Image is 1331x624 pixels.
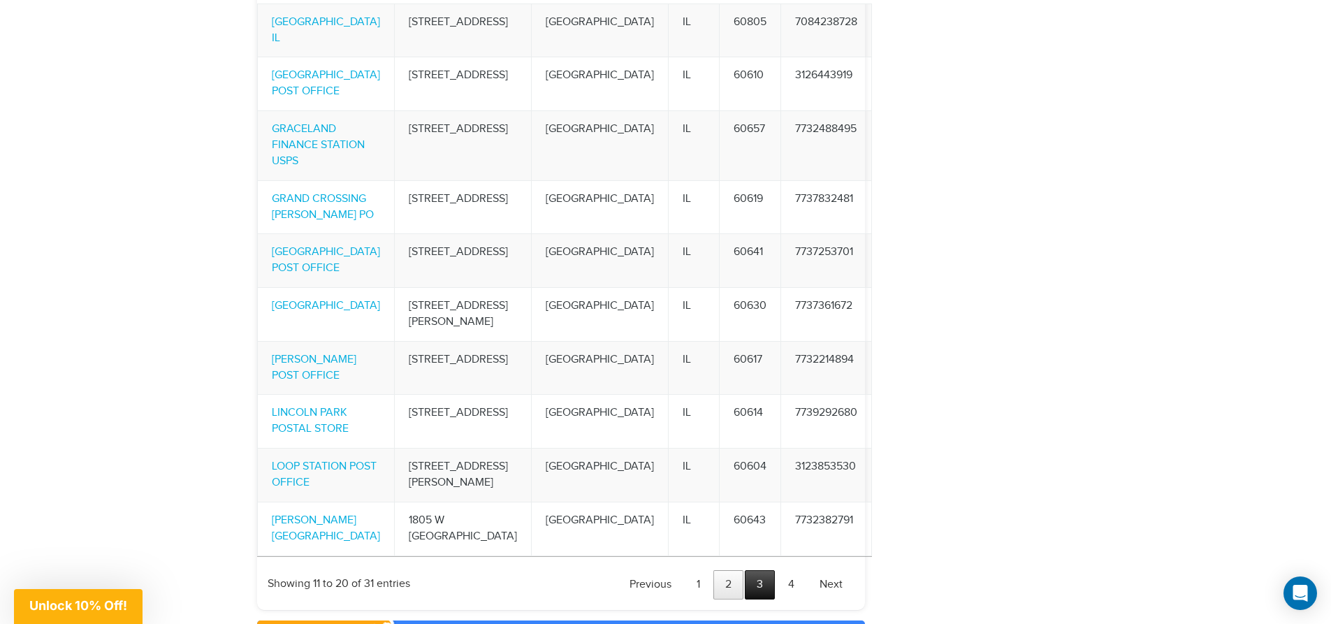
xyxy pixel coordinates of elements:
[745,570,775,600] a: 3
[532,110,669,180] td: [GEOGRAPHIC_DATA]
[272,299,380,312] a: [GEOGRAPHIC_DATA]
[669,287,720,341] td: IL
[720,448,781,502] td: 60604
[395,394,532,448] td: [STREET_ADDRESS]
[669,57,720,110] td: IL
[720,394,781,448] td: 60614
[669,502,720,556] td: IL
[272,122,365,168] a: GRACELAND FINANCE STATION USPS
[669,3,720,57] td: IL
[669,180,720,234] td: IL
[395,110,532,180] td: [STREET_ADDRESS]
[713,570,743,600] a: 2
[808,570,854,600] a: Next
[781,3,872,57] td: 7084238728
[781,502,872,556] td: 7732382791
[618,570,683,600] a: Previous
[669,233,720,287] td: IL
[532,180,669,234] td: [GEOGRAPHIC_DATA]
[272,353,356,382] a: [PERSON_NAME] POST OFFICE
[781,394,872,448] td: 7739292680
[1283,576,1317,610] div: Open Intercom Messenger
[720,341,781,395] td: 60617
[395,57,532,110] td: [STREET_ADDRESS]
[14,589,143,624] div: Unlock 10% Off!
[781,448,872,502] td: 3123853530
[272,245,380,275] a: [GEOGRAPHIC_DATA] POST OFFICE
[532,341,669,395] td: [GEOGRAPHIC_DATA]
[720,110,781,180] td: 60657
[395,502,532,556] td: 1805 W [GEOGRAPHIC_DATA]
[720,287,781,341] td: 60630
[272,460,377,489] a: LOOP STATION POST OFFICE
[685,570,712,600] a: 1
[29,598,127,613] span: Unlock 10% Off!
[781,110,872,180] td: 7732488495
[532,394,669,448] td: [GEOGRAPHIC_DATA]
[395,287,532,341] td: [STREET_ADDRESS][PERSON_NAME]
[669,341,720,395] td: IL
[532,57,669,110] td: [GEOGRAPHIC_DATA]
[720,3,781,57] td: 60805
[272,15,380,45] a: [GEOGRAPHIC_DATA] IL
[272,192,374,222] a: GRAND CROSSING [PERSON_NAME] PO
[669,394,720,448] td: IL
[272,514,380,543] a: [PERSON_NAME][GEOGRAPHIC_DATA]
[532,502,669,556] td: [GEOGRAPHIC_DATA]
[669,448,720,502] td: IL
[720,57,781,110] td: 60610
[669,110,720,180] td: IL
[720,233,781,287] td: 60641
[272,68,380,98] a: [GEOGRAPHIC_DATA] POST OFFICE
[532,448,669,502] td: [GEOGRAPHIC_DATA]
[720,502,781,556] td: 60643
[532,233,669,287] td: [GEOGRAPHIC_DATA]
[395,341,532,395] td: [STREET_ADDRESS]
[395,180,532,234] td: [STREET_ADDRESS]
[781,341,872,395] td: 7732214894
[776,570,806,600] a: 4
[268,567,410,593] div: Showing 11 to 20 of 31 entries
[720,180,781,234] td: 60619
[395,3,532,57] td: [STREET_ADDRESS]
[272,406,349,435] a: LINCOLN PARK POSTAL STORE
[395,448,532,502] td: [STREET_ADDRESS][PERSON_NAME]
[781,287,872,341] td: 7737361672
[395,233,532,287] td: [STREET_ADDRESS]
[781,233,872,287] td: 7737253701
[781,57,872,110] td: 3126443919
[781,180,872,234] td: 7737832481
[532,3,669,57] td: [GEOGRAPHIC_DATA]
[532,287,669,341] td: [GEOGRAPHIC_DATA]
